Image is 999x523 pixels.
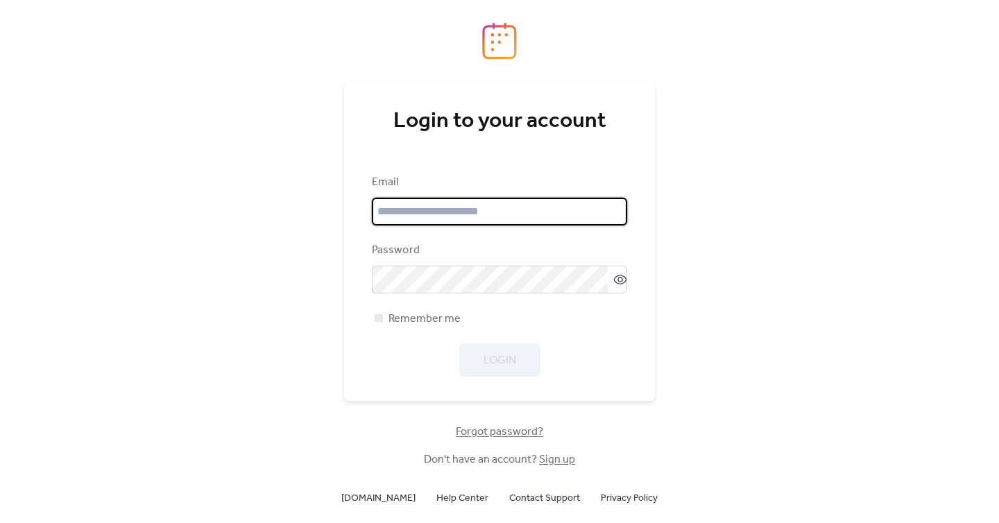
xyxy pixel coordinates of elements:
span: Remember me [388,311,461,327]
a: Contact Support [509,489,580,506]
span: Forgot password? [456,424,543,440]
span: Privacy Policy [601,490,658,507]
span: Contact Support [509,490,580,507]
div: Email [372,174,624,191]
a: Forgot password? [456,428,543,436]
img: logo [482,22,517,60]
div: Login to your account [372,108,627,135]
a: Privacy Policy [601,489,658,506]
a: [DOMAIN_NAME] [341,489,416,506]
a: Help Center [436,489,488,506]
div: Password [372,242,624,259]
span: [DOMAIN_NAME] [341,490,416,507]
a: Sign up [539,449,575,470]
span: Help Center [436,490,488,507]
span: Don't have an account? [424,452,575,468]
